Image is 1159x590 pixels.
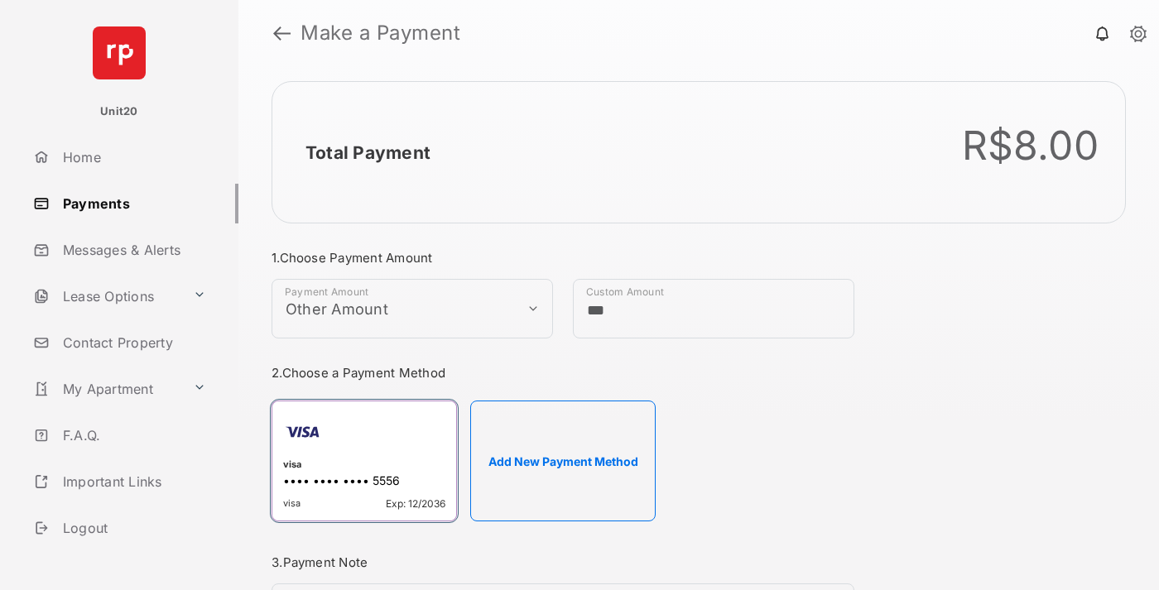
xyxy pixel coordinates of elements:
[26,230,238,270] a: Messages & Alerts
[26,137,238,177] a: Home
[26,276,186,316] a: Lease Options
[301,23,460,43] strong: Make a Payment
[470,401,656,521] button: Add New Payment Method
[283,458,445,473] div: visa
[26,462,213,501] a: Important Links
[283,497,301,510] span: visa
[272,250,854,266] h3: 1. Choose Payment Amount
[26,323,238,362] a: Contact Property
[272,365,854,381] h3: 2. Choose a Payment Method
[272,401,457,521] div: visa•••• •••• •••• 5556visaExp: 12/2036
[26,369,186,409] a: My Apartment
[26,184,238,223] a: Payments
[26,415,238,455] a: F.A.Q.
[93,26,146,79] img: svg+xml;base64,PHN2ZyB4bWxucz0iaHR0cDovL3d3dy53My5vcmcvMjAwMC9zdmciIHdpZHRoPSI2NCIgaGVpZ2h0PSI2NC...
[283,473,445,491] div: •••• •••• •••• 5556
[100,103,138,120] p: Unit20
[386,497,445,510] span: Exp: 12/2036
[962,122,1099,170] div: R$8.00
[26,508,238,548] a: Logout
[272,554,854,570] h3: 3. Payment Note
[305,142,430,163] h2: Total Payment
